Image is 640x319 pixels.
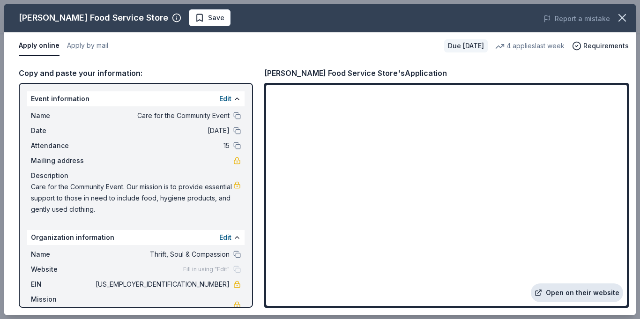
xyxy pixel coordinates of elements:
span: Save [208,12,224,23]
button: Apply by mail [67,36,108,56]
span: 15 [94,140,230,151]
div: [PERSON_NAME] Food Service Store [19,10,168,25]
span: Name [31,249,94,260]
button: Edit [219,93,231,104]
div: Due [DATE] [444,39,488,52]
div: [PERSON_NAME] Food Service Store's Application [264,67,447,79]
span: Attendance [31,140,94,151]
div: Copy and paste your information: [19,67,253,79]
div: 4 applies last week [495,40,565,52]
span: EIN [31,279,94,290]
button: Edit [219,232,231,243]
button: Report a mistake [543,13,610,24]
button: Requirements [572,40,629,52]
span: Care for the Community Event. Our mission is to provide essential support to those in need to inc... [31,181,233,215]
span: [DATE] [94,125,230,136]
span: Website [31,264,94,275]
span: Name [31,110,94,121]
div: Description [31,170,241,181]
span: Thrift, Soul & Compassion [94,249,230,260]
span: Fill in using "Edit" [183,266,230,273]
span: Date [31,125,94,136]
span: Requirements [583,40,629,52]
button: Apply online [19,36,60,56]
button: Save [189,9,231,26]
span: Mailing address [31,155,94,166]
div: Event information [27,91,245,106]
span: Care for the Community Event [94,110,230,121]
a: Open on their website [531,283,623,302]
span: Mission statement [31,294,94,316]
div: Organization information [27,230,245,245]
span: [US_EMPLOYER_IDENTIFICATION_NUMBER] [94,279,230,290]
